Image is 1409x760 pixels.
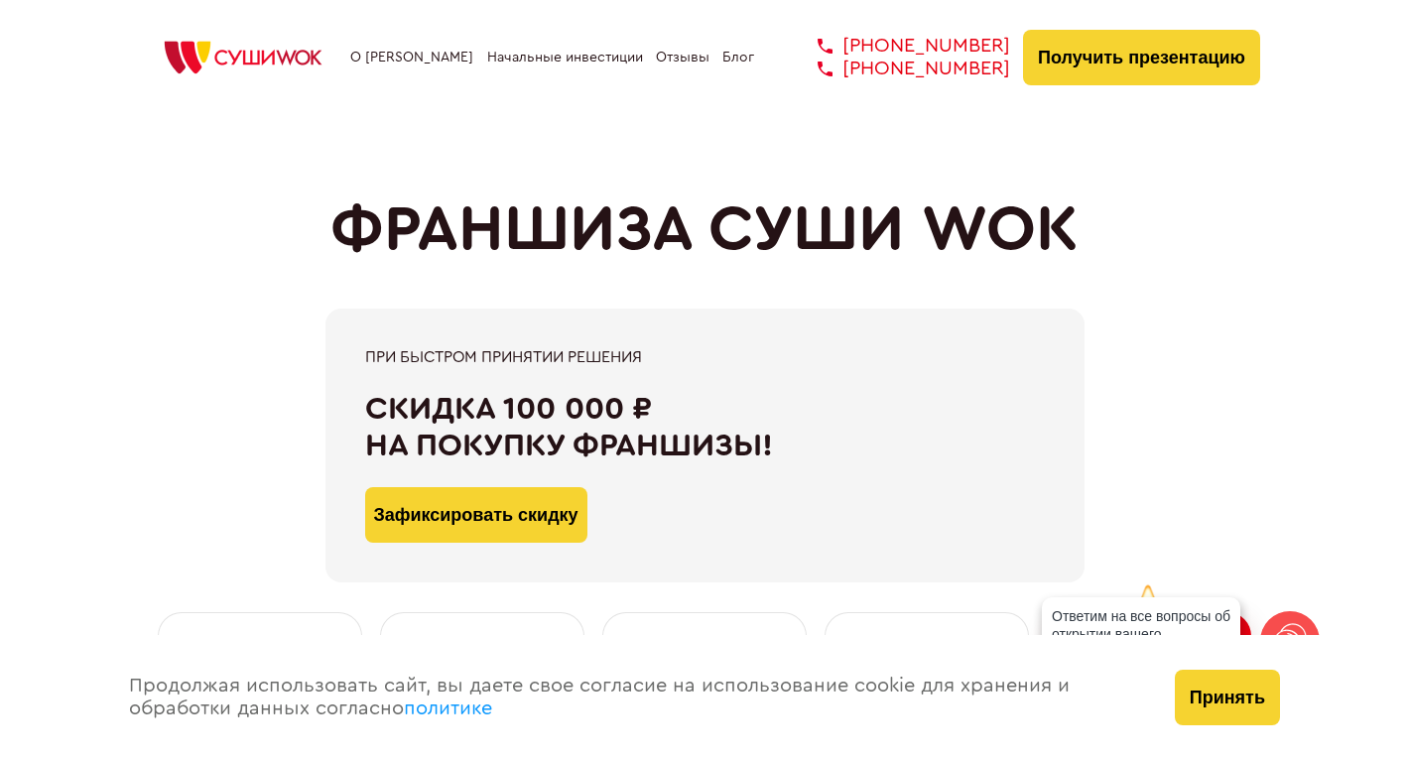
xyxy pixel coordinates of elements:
[365,348,1045,366] div: При быстром принятии решения
[109,635,1155,760] div: Продолжая использовать сайт, вы даете свое согласие на использование cookie для хранения и обрабо...
[788,58,1010,80] a: [PHONE_NUMBER]
[1175,670,1280,725] button: Принять
[656,50,709,65] a: Отзывы
[365,487,587,543] button: Зафиксировать скидку
[365,391,1045,464] div: Скидка 100 000 ₽ на покупку франшизы!
[330,193,1079,267] h1: ФРАНШИЗА СУШИ WOK
[404,698,492,718] a: политике
[149,36,337,79] img: СУШИWOK
[350,50,473,65] a: О [PERSON_NAME]
[1023,30,1260,85] button: Получить презентацию
[788,35,1010,58] a: [PHONE_NUMBER]
[487,50,643,65] a: Начальные инвестиции
[722,50,754,65] a: Блог
[1042,597,1240,671] div: Ответим на все вопросы об открытии вашего [PERSON_NAME]!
